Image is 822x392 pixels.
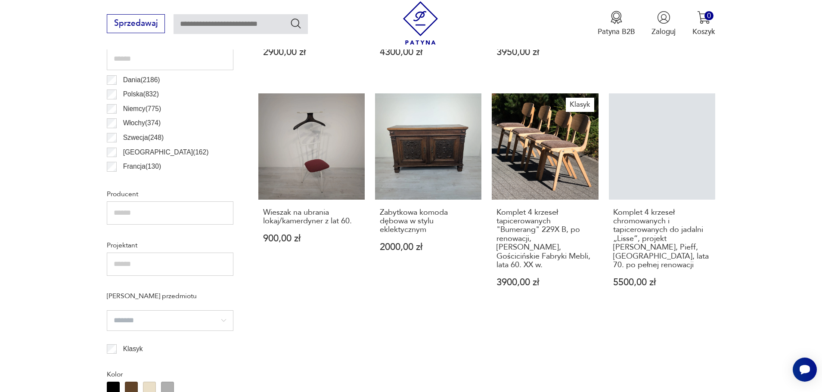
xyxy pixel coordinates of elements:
button: Sprzedawaj [107,14,165,33]
p: 5500,00 zł [613,278,710,287]
p: Kolor [107,369,233,380]
p: Niemcy ( 775 ) [123,103,161,114]
p: 2900,00 zł [263,48,360,57]
button: Szukaj [290,17,302,30]
p: 3950,00 zł [496,48,594,57]
p: Polska ( 832 ) [123,89,159,100]
a: Sprzedawaj [107,21,165,28]
h3: Zabytkowa komoda dębowa w stylu eklektycznym [380,208,477,235]
button: 0Koszyk [692,11,715,37]
a: Ikona medaluPatyna B2B [598,11,635,37]
p: Dania ( 2186 ) [123,74,160,86]
p: 4300,00 zł [380,48,477,57]
button: Patyna B2B [598,11,635,37]
p: Włochy ( 374 ) [123,117,161,129]
a: Komplet 4 krzeseł chromowanych i tapicerowanych do jadalni „Lisse”, projekt Teda Batesa, Pieff, W... [609,93,715,307]
img: Ikona medalu [610,11,623,24]
p: Czechy ( 117 ) [123,176,161,187]
a: Wieszak na ubrania lokaj/kamerdyner z lat 60.Wieszak na ubrania lokaj/kamerdyner z lat 60.900,00 zł [258,93,365,307]
p: [GEOGRAPHIC_DATA] ( 162 ) [123,147,209,158]
h3: Komplet 4 krzeseł tapicerowanych "Bumerang" 229X B, po renowacji, [PERSON_NAME], Gościcińskie Fab... [496,208,594,270]
button: Zaloguj [651,11,676,37]
iframe: Smartsupp widget button [793,358,817,382]
p: Klasyk [123,343,143,355]
a: Zabytkowa komoda dębowa w stylu eklektycznymZabytkowa komoda dębowa w stylu eklektycznym2000,00 zł [375,93,481,307]
h3: Komplet 4 krzeseł chromowanych i tapicerowanych do jadalni „Lisse”, projekt [PERSON_NAME], Pieff,... [613,208,710,270]
a: KlasykKomplet 4 krzeseł tapicerowanych "Bumerang" 229X B, po renowacji, R.Kulm, Gościcińskie Fabr... [492,93,598,307]
p: Francja ( 130 ) [123,161,161,172]
h3: Wieszak na ubrania lokaj/kamerdyner z lat 60. [263,208,360,226]
p: 3900,00 zł [496,278,594,287]
img: Patyna - sklep z meblami i dekoracjami vintage [399,1,442,45]
p: [PERSON_NAME] przedmiotu [107,290,233,302]
img: Ikonka użytkownika [657,11,670,24]
p: Koszyk [692,27,715,37]
p: Projektant [107,240,233,251]
p: Szwecja ( 248 ) [123,132,164,143]
p: Patyna B2B [598,27,635,37]
img: Ikona koszyka [697,11,710,24]
p: 2000,00 zł [380,243,477,252]
div: 0 [704,11,713,20]
p: 900,00 zł [263,234,360,243]
p: Zaloguj [651,27,676,37]
p: Producent [107,188,233,200]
